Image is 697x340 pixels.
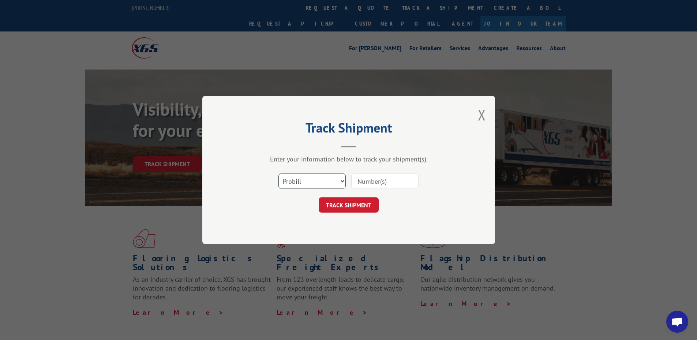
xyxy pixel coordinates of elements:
[239,123,458,137] h2: Track Shipment
[666,311,688,333] a: Open chat
[319,197,379,213] button: TRACK SHIPMENT
[239,155,458,163] div: Enter your information below to track your shipment(s).
[478,105,486,124] button: Close modal
[351,173,419,189] input: Number(s)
